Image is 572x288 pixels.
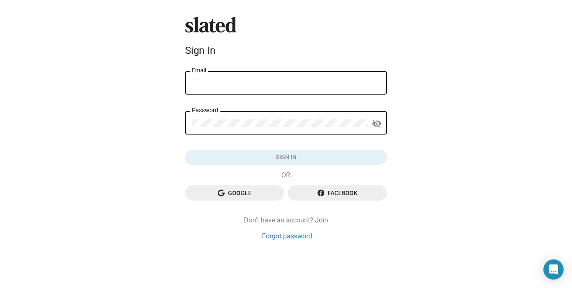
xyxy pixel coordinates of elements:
button: Google [185,185,284,201]
button: Show password [368,115,385,132]
span: Google [192,185,278,201]
a: Join [315,216,328,225]
div: Sign In [185,45,387,56]
button: Facebook [288,185,387,201]
mat-icon: visibility_off [372,117,382,130]
a: Forgot password [262,232,312,240]
sl-branding: Sign In [185,17,387,60]
div: Don't have an account? [185,216,387,225]
div: Open Intercom Messenger [543,259,564,280]
span: Facebook [294,185,380,201]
